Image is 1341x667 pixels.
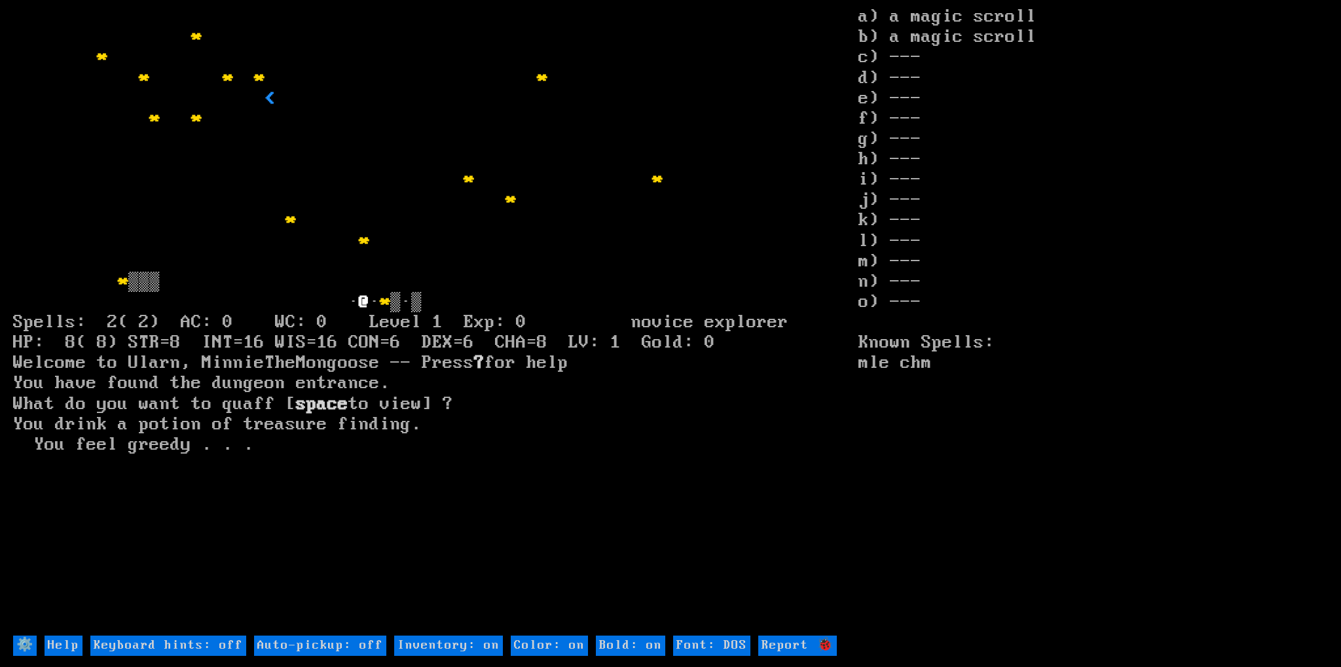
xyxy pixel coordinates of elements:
[673,636,750,656] input: Font: DOS
[254,636,386,656] input: Auto-pickup: off
[45,636,83,656] input: Help
[858,7,1328,634] stats: a) a magic scroll b) a magic scroll c) --- d) --- e) --- f) --- g) --- h) --- i) --- j) --- k) --...
[359,291,369,312] font: @
[474,352,485,373] b: ?
[394,636,503,656] input: Inventory: on
[758,636,837,656] input: Report 🐞
[511,636,588,656] input: Color: on
[596,636,665,656] input: Bold: on
[13,7,858,634] larn: ▒▒▒ · · ▒·▒ Spells: 2( 2) AC: 0 WC: 0 Level 1 Exp: 0 novice explorer HP: 8( 8) STR=8 INT=16 WIS=1...
[265,88,275,109] font: <
[13,636,37,656] input: ⚙️
[90,636,246,656] input: Keyboard hints: off
[296,393,348,414] b: space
